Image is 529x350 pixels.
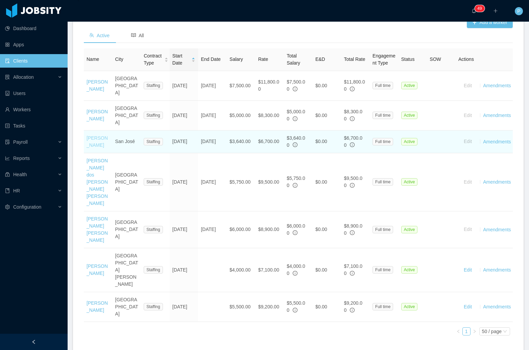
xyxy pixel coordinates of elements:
p: 4 [477,5,480,12]
div: Sort [164,56,168,61]
span: info-circle [293,183,297,188]
td: [DATE] [170,71,198,101]
a: [PERSON_NAME] [87,109,108,121]
span: $3,640.00 [287,135,305,148]
a: Amendments [483,227,511,232]
span: City [115,56,123,62]
td: [DATE] [170,101,198,131]
i: icon: read [131,33,136,38]
span: $9,200.00 [344,300,362,313]
i: icon: down [503,329,507,334]
a: icon: userWorkers [5,103,62,116]
i: icon: setting [5,205,10,209]
span: Health [13,172,27,177]
i: icon: team [89,33,94,38]
span: $5,750.00 [287,176,305,188]
td: $9,500.00 [256,153,284,211]
td: $8,900.00 [256,211,284,248]
span: $0.00 [315,139,327,144]
a: [PERSON_NAME] [87,79,108,92]
a: [PERSON_NAME] [87,300,108,313]
span: Active [401,226,418,233]
td: $3,640.00 [227,131,256,153]
span: Engagement Type [372,53,395,66]
span: $8,900.00 [344,223,362,236]
td: [DATE] [170,131,198,153]
i: icon: book [5,188,10,193]
td: $5,750.00 [227,153,256,211]
span: Salary [230,56,243,62]
span: Staffing [144,82,163,89]
li: Previous Page [454,327,462,335]
a: Amendments [483,83,511,88]
a: [PERSON_NAME] [87,135,108,148]
td: [GEOGRAPHIC_DATA] [113,153,141,211]
a: Edit [464,267,472,273]
a: [PERSON_NAME] [PERSON_NAME] [87,216,108,243]
span: Full time [372,178,393,186]
span: $0.00 [315,304,327,309]
span: $6,000.00 [287,223,305,236]
button: Edit [458,177,477,187]
span: $0.00 [315,227,327,232]
span: info-circle [350,308,355,312]
span: $6,700.00 [344,135,362,148]
sup: 49 [475,5,484,12]
a: icon: pie-chartDashboard [5,22,62,35]
i: icon: plus [493,8,498,13]
td: San José [113,131,141,153]
div: 50 / page [482,328,502,335]
td: $5,000.00 [227,101,256,131]
a: Edit [464,304,472,309]
span: Full time [372,303,393,310]
a: Amendments [483,304,511,309]
span: P [517,7,520,15]
span: $4,000.00 [287,263,305,276]
i: icon: file-protect [5,140,10,144]
button: Edit [458,110,477,121]
i: icon: right [473,329,477,333]
span: info-circle [350,116,355,121]
span: Contract Type [144,52,162,67]
span: info-circle [293,87,297,91]
span: $5,500.00 [287,300,305,313]
td: $7,500.00 [227,71,256,101]
span: Active [401,82,418,89]
button: icon: plusAdd a worker [467,17,513,28]
i: icon: medicine-box [5,172,10,177]
a: icon: profileTasks [5,119,62,133]
span: info-circle [350,142,355,147]
button: Edit [458,301,477,312]
i: icon: caret-down [165,59,168,61]
td: [GEOGRAPHIC_DATA] [113,211,141,248]
span: Staffing [144,178,163,186]
i: icon: line-chart [5,156,10,161]
i: icon: bell [472,8,476,13]
i: icon: left [456,329,460,333]
span: Payroll [13,139,28,145]
span: info-circle [293,308,297,312]
span: Full time [372,82,393,89]
a: Amendments [483,139,511,144]
span: $0.00 [315,267,327,273]
button: Edit [458,136,477,147]
td: [GEOGRAPHIC_DATA][PERSON_NAME] [113,248,141,292]
td: $6,700.00 [256,131,284,153]
i: icon: caret-up [165,57,168,59]
td: $9,200.00 [256,292,284,322]
span: Active [401,138,418,145]
span: Total Rate [344,56,365,62]
span: $0.00 [315,179,327,185]
span: info-circle [293,230,297,235]
span: Staffing [144,112,163,119]
td: [GEOGRAPHIC_DATA] [113,71,141,101]
span: $7,500.00 [287,79,305,92]
a: 1 [463,328,470,335]
td: [GEOGRAPHIC_DATA] [113,101,141,131]
span: Actions [458,56,474,62]
span: info-circle [293,116,297,121]
span: Status [401,56,415,62]
span: info-circle [350,87,355,91]
td: [DATE] [198,71,227,101]
li: 1 [462,327,471,335]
